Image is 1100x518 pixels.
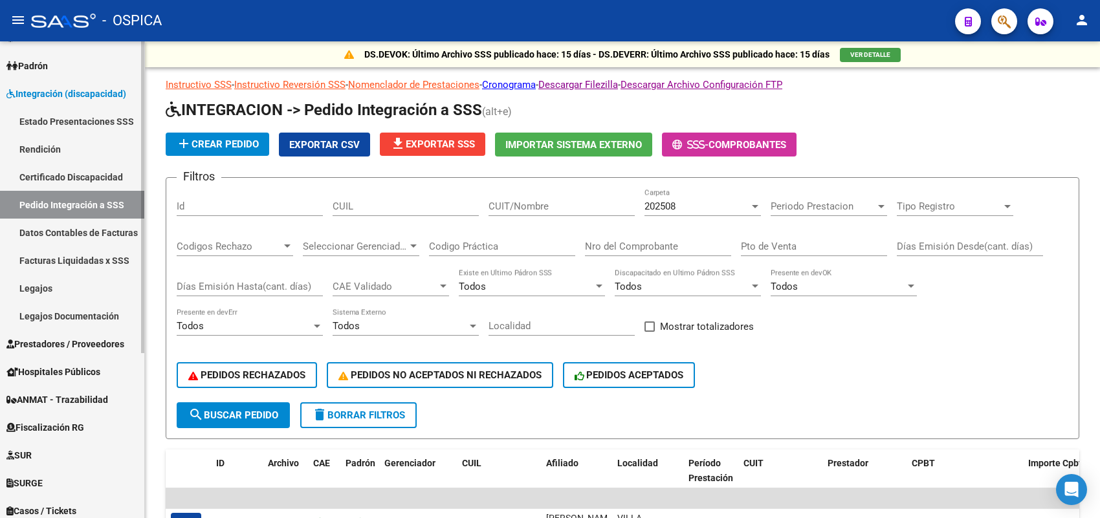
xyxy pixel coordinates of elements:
[482,105,512,118] span: (alt+e)
[188,369,305,381] span: PEDIDOS RECHAZADOS
[459,281,486,292] span: Todos
[177,320,204,332] span: Todos
[234,79,346,91] a: Instructivo Reversión SSS
[338,369,542,381] span: PEDIDOS NO ACEPTADOS NI RECHAZADOS
[1074,12,1090,28] mat-icon: person
[672,139,709,151] span: -
[612,449,683,506] datatable-header-cell: Localidad
[176,136,192,151] mat-icon: add
[390,138,475,150] span: Exportar SSS
[912,458,935,468] span: CPBT
[840,48,901,62] button: VER DETALLE
[457,449,541,506] datatable-header-cell: CUIL
[575,369,684,381] span: PEDIDOS ACEPTADOS
[390,136,406,151] mat-icon: file_download
[303,241,408,252] span: Seleccionar Gerenciador
[771,281,798,292] span: Todos
[188,407,204,422] mat-icon: search
[771,200,875,212] span: Periodo Prestacion
[660,319,754,334] span: Mostrar totalizadores
[268,458,299,468] span: Archivo
[1028,458,1084,468] span: Importe Cpbt.
[312,409,405,421] span: Borrar Filtros
[6,87,126,101] span: Integración (discapacidad)
[166,101,482,119] span: INTEGRACION -> Pedido Integración a SSS
[850,51,890,58] span: VER DETALLE
[738,449,822,506] datatable-header-cell: CUIT
[644,200,676,212] span: 202508
[279,133,370,156] button: Exportar CSV
[313,458,330,468] span: CAE
[177,167,221,186] h3: Filtros
[6,337,124,351] span: Prestadores / Proveedores
[6,365,100,379] span: Hospitales Públicos
[541,449,612,506] datatable-header-cell: Afiliado
[6,393,108,407] span: ANMAT - Trazabilidad
[312,407,327,422] mat-icon: delete
[615,281,642,292] span: Todos
[188,409,278,421] span: Buscar Pedido
[308,449,340,506] datatable-header-cell: CAE
[380,133,485,156] button: Exportar SSS
[907,449,1023,506] datatable-header-cell: CPBT
[743,458,764,468] span: CUIT
[683,449,738,506] datatable-header-cell: Período Prestación
[289,139,360,151] span: Exportar CSV
[166,79,232,91] a: Instructivo SSS
[897,200,1002,212] span: Tipo Registro
[1056,474,1087,505] div: Open Intercom Messenger
[563,362,696,388] button: PEDIDOS ACEPTADOS
[482,79,536,91] a: Cronograma
[546,458,578,468] span: Afiliado
[340,449,379,506] datatable-header-cell: Padrón
[327,362,553,388] button: PEDIDOS NO ACEPTADOS NI RECHAZADOS
[6,476,43,490] span: SURGE
[6,420,84,435] span: Fiscalización RG
[6,504,76,518] span: Casos / Tickets
[6,59,48,73] span: Padrón
[822,449,907,506] datatable-header-cell: Prestador
[709,139,786,151] span: Comprobantes
[211,449,263,506] datatable-header-cell: ID
[176,138,259,150] span: Crear Pedido
[505,139,642,151] span: Importar Sistema Externo
[384,458,435,468] span: Gerenciador
[462,458,481,468] span: CUIL
[263,449,308,506] datatable-header-cell: Archivo
[364,47,830,61] p: DS.DEVOK: Último Archivo SSS publicado hace: 15 días - DS.DEVERR: Último Archivo SSS publicado ha...
[379,449,457,506] datatable-header-cell: Gerenciador
[177,241,281,252] span: Codigos Rechazo
[662,133,797,156] button: -Comprobantes
[166,133,269,156] button: Crear Pedido
[216,458,225,468] span: ID
[102,6,162,35] span: - OSPICA
[617,458,658,468] span: Localidad
[333,320,360,332] span: Todos
[1023,449,1094,506] datatable-header-cell: Importe Cpbt.
[495,133,652,156] button: Importar Sistema Externo
[177,402,290,428] button: Buscar Pedido
[688,458,733,483] span: Período Prestación
[621,79,782,91] a: Descargar Archivo Configuración FTP
[177,362,317,388] button: PEDIDOS RECHAZADOS
[6,448,32,462] span: SUR
[166,78,1079,92] p: - - - - -
[300,402,417,428] button: Borrar Filtros
[348,79,479,91] a: Nomenclador de Prestaciones
[828,458,868,468] span: Prestador
[10,12,26,28] mat-icon: menu
[538,79,618,91] a: Descargar Filezilla
[346,458,375,468] span: Padrón
[333,281,437,292] span: CAE Validado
